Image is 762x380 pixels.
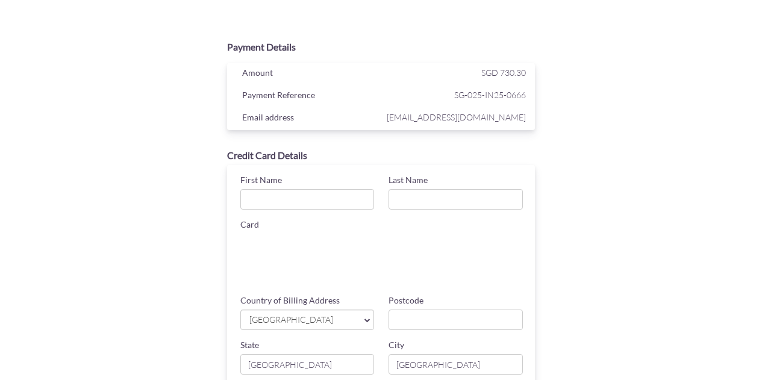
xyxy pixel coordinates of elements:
span: [EMAIL_ADDRESS][DOMAIN_NAME] [384,110,526,125]
div: Amount [233,65,384,83]
iframe: Secure card security code input frame [391,268,528,290]
span: [GEOGRAPHIC_DATA] [248,314,355,326]
label: Last Name [389,174,428,186]
label: Card [240,219,259,231]
iframe: Secure card expiration date input frame [240,268,377,290]
iframe: Secure card number input frame [240,234,525,255]
div: Email address [233,110,384,128]
span: SG-025-IN25-0666 [384,87,526,102]
label: City [389,339,404,351]
label: State [240,339,259,351]
label: Country of Billing Address [240,294,340,307]
span: SGD 730.30 [481,67,526,78]
div: Payment Details [227,40,536,54]
div: Payment Reference [233,87,384,105]
label: Postcode [389,294,423,307]
a: [GEOGRAPHIC_DATA] [240,310,375,330]
div: Credit Card Details [227,149,536,163]
label: First Name [240,174,282,186]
